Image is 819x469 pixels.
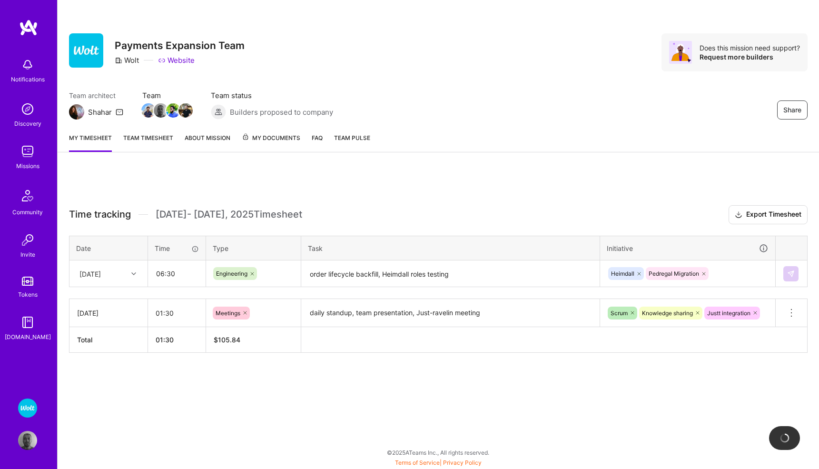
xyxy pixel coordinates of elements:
img: Builders proposed to company [211,104,226,120]
img: Team Member Avatar [178,103,193,118]
img: tokens [22,277,33,286]
input: HH:MM [148,261,205,286]
span: Knowledge sharing [642,309,693,317]
img: Team Member Avatar [141,103,156,118]
textarea: daily standup, team presentation, Just-ravelin meeting [302,300,599,326]
img: discovery [18,100,37,119]
div: [DOMAIN_NAME] [5,332,51,342]
div: © 2025 ATeams Inc., All rights reserved. [57,440,819,464]
a: Wolt - Fintech: Payments Expansion Team [16,399,39,418]
a: Terms of Service [395,459,440,466]
a: Team Member Avatar [142,102,155,119]
i: icon Download [735,210,742,220]
a: FAQ [312,133,323,152]
th: Type [206,236,301,260]
div: Wolt [115,55,139,65]
img: Avatar [669,41,692,64]
span: Meetings [216,309,240,317]
a: Website [158,55,195,65]
span: Pedregal Migration [649,270,699,277]
div: Community [12,207,43,217]
div: Notifications [11,74,45,84]
span: Team [142,90,192,100]
textarea: order lifecycle backfill, Heimdall roles testing [302,261,599,287]
a: User Avatar [16,431,39,450]
div: Time [155,243,199,253]
span: Share [783,105,801,115]
input: HH:MM [148,300,206,326]
img: User Avatar [18,431,37,450]
img: logo [19,19,38,36]
span: My Documents [242,133,300,143]
h3: Payments Expansion Team [115,40,245,51]
button: Export Timesheet [729,205,808,224]
div: null [783,266,799,281]
span: Time tracking [69,209,131,220]
img: Wolt - Fintech: Payments Expansion Team [18,399,37,418]
div: Discovery [14,119,41,129]
img: loading [778,431,791,445]
div: Initiative [607,243,769,254]
a: Team Pulse [334,133,370,152]
div: Request more builders [700,52,800,61]
div: Tokens [18,289,38,299]
span: [DATE] - [DATE] , 2025 Timesheet [156,209,302,220]
span: | [395,459,482,466]
span: $ 105.84 [214,336,240,344]
img: Invite [18,230,37,249]
span: Team architect [69,90,123,100]
img: bell [18,55,37,74]
i: icon CompanyGray [115,57,122,64]
img: Team Member Avatar [166,103,180,118]
div: Shahar [88,107,112,117]
i: icon Mail [116,108,123,116]
th: Total [69,327,148,353]
a: Team Member Avatar [167,102,179,119]
a: About Mission [185,133,230,152]
div: Missions [16,161,39,171]
i: icon Chevron [131,271,136,276]
div: [DATE] [79,269,101,279]
span: Justt integration [707,309,750,317]
img: Team Architect [69,104,84,120]
span: Scrum [611,309,628,317]
img: Company Logo [69,33,103,68]
span: Builders proposed to company [230,107,333,117]
img: Community [16,184,39,207]
a: My timesheet [69,133,112,152]
a: My Documents [242,133,300,152]
span: Team Pulse [334,134,370,141]
a: Privacy Policy [443,459,482,466]
img: Team Member Avatar [154,103,168,118]
div: Does this mission need support? [700,43,800,52]
span: Engineering [216,270,247,277]
div: [DATE] [77,308,140,318]
span: Team status [211,90,333,100]
th: 01:30 [148,327,206,353]
img: guide book [18,313,37,332]
a: Team Member Avatar [155,102,167,119]
a: Team timesheet [123,133,173,152]
span: Heimdall [611,270,634,277]
img: teamwork [18,142,37,161]
div: Invite [20,249,35,259]
button: Share [777,100,808,120]
th: Date [69,236,148,260]
a: Team Member Avatar [179,102,192,119]
img: Submit [787,270,795,278]
th: Task [301,236,600,260]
